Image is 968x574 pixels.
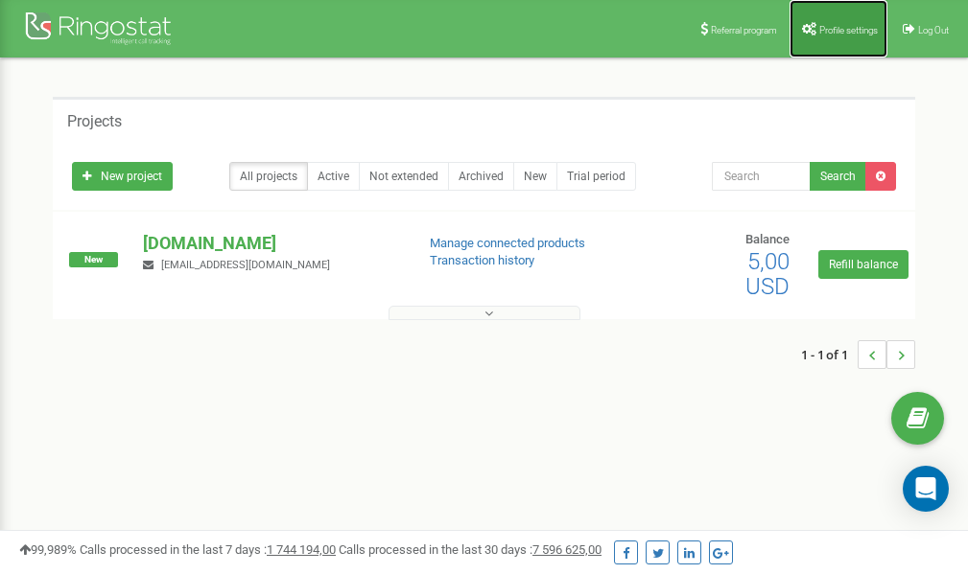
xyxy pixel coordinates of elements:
[745,248,790,300] span: 5,00 USD
[430,253,534,267] a: Transaction history
[448,162,514,191] a: Archived
[19,542,77,557] span: 99,989%
[72,162,173,191] a: New project
[532,542,602,557] u: 7 596 625,00
[819,25,878,35] span: Profile settings
[161,259,330,271] span: [EMAIL_ADDRESS][DOMAIN_NAME]
[307,162,360,191] a: Active
[67,113,122,130] h5: Projects
[918,25,949,35] span: Log Out
[430,236,585,250] a: Manage connected products
[143,231,398,256] p: [DOMAIN_NAME]
[818,250,909,279] a: Refill balance
[745,232,790,246] span: Balance
[712,162,811,191] input: Search
[810,162,866,191] button: Search
[359,162,449,191] a: Not extended
[801,340,858,369] span: 1 - 1 of 1
[267,542,336,557] u: 1 744 194,00
[69,252,118,267] span: New
[339,542,602,557] span: Calls processed in the last 30 days :
[513,162,557,191] a: New
[903,466,949,512] div: Open Intercom Messenger
[711,25,777,35] span: Referral program
[801,321,915,388] nav: ...
[556,162,636,191] a: Trial period
[80,542,336,557] span: Calls processed in the last 7 days :
[229,162,308,191] a: All projects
